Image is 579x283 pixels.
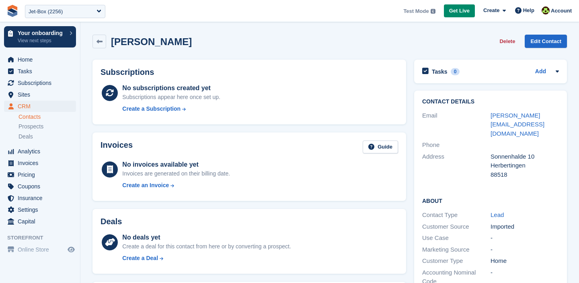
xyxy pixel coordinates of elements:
[422,152,491,180] div: Address
[496,35,518,48] button: Delete
[18,122,76,131] a: Prospects
[4,66,76,77] a: menu
[122,160,230,169] div: No invoices available yet
[551,7,572,15] span: Account
[4,192,76,204] a: menu
[422,99,559,105] h2: Contact Details
[101,68,398,77] h2: Subscriptions
[29,8,63,16] div: Jet-Box (2256)
[101,140,133,154] h2: Invoices
[363,140,398,154] a: Guide
[18,216,66,227] span: Capital
[4,54,76,65] a: menu
[491,152,559,161] div: Sonnenhalde 10
[4,216,76,227] a: menu
[18,169,66,180] span: Pricing
[122,105,220,113] a: Create a Subscription
[491,245,559,254] div: -
[18,66,66,77] span: Tasks
[66,245,76,254] a: Preview store
[122,105,181,113] div: Create a Subscription
[4,146,76,157] a: menu
[491,233,559,243] div: -
[4,101,76,112] a: menu
[18,37,66,44] p: View next steps
[491,112,544,137] a: [PERSON_NAME][EMAIL_ADDRESS][DOMAIN_NAME]
[122,181,230,190] a: Create an Invoice
[422,196,559,205] h2: About
[18,123,43,130] span: Prospects
[422,222,491,231] div: Customer Source
[122,254,291,262] a: Create a Deal
[18,157,66,169] span: Invoices
[18,244,66,255] span: Online Store
[4,181,76,192] a: menu
[18,146,66,157] span: Analytics
[422,111,491,138] div: Email
[122,83,220,93] div: No subscriptions created yet
[525,35,567,48] a: Edit Contact
[18,113,76,121] a: Contacts
[432,68,448,75] h2: Tasks
[122,93,220,101] div: Subscriptions appear here once set up.
[491,170,559,180] div: 88518
[4,77,76,89] a: menu
[18,54,66,65] span: Home
[4,204,76,215] a: menu
[111,36,192,47] h2: [PERSON_NAME]
[18,77,66,89] span: Subscriptions
[4,169,76,180] a: menu
[122,181,169,190] div: Create an Invoice
[6,5,18,17] img: stora-icon-8386f47178a22dfd0bd8f6a31ec36ba5ce8667c1dd55bd0f319d3a0aa187defe.svg
[18,89,66,100] span: Sites
[422,256,491,266] div: Customer Type
[422,140,491,150] div: Phone
[122,233,291,242] div: No deals yet
[4,89,76,100] a: menu
[18,101,66,112] span: CRM
[444,4,475,18] a: Get Live
[483,6,499,14] span: Create
[18,204,66,215] span: Settings
[18,192,66,204] span: Insurance
[451,68,460,75] div: 0
[4,26,76,48] a: Your onboarding View next steps
[4,244,76,255] a: menu
[491,222,559,231] div: Imported
[403,7,429,15] span: Test Mode
[491,256,559,266] div: Home
[18,30,66,36] p: Your onboarding
[422,211,491,220] div: Contact Type
[18,133,33,140] span: Deals
[122,242,291,251] div: Create a deal for this contact from here or by converting a prospect.
[535,67,546,76] a: Add
[18,181,66,192] span: Coupons
[7,234,80,242] span: Storefront
[491,211,504,218] a: Lead
[122,254,158,262] div: Create a Deal
[542,6,550,14] img: Catherine Coffey
[101,217,122,226] h2: Deals
[422,245,491,254] div: Marketing Source
[523,6,534,14] span: Help
[491,161,559,170] div: Herbertingen
[4,157,76,169] a: menu
[449,7,470,15] span: Get Live
[422,233,491,243] div: Use Case
[18,132,76,141] a: Deals
[122,169,230,178] div: Invoices are generated on their billing date.
[431,9,435,14] img: icon-info-grey-7440780725fd019a000dd9b08b2336e03edf1995a4989e88bcd33f0948082b44.svg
